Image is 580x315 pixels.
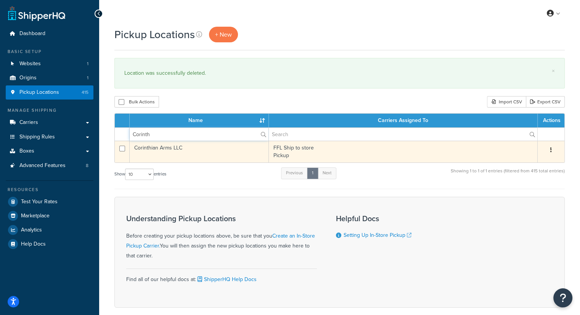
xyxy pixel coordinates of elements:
span: Advanced Features [19,162,66,169]
span: Origins [19,75,37,81]
span: 8 [86,162,88,169]
button: Open Resource Center [553,288,572,307]
th: Actions [538,114,564,127]
a: Help Docs [6,237,93,251]
a: Boxes [6,144,93,158]
div: Resources [6,186,93,193]
a: ShipperHQ Home [8,6,65,21]
h1: Pickup Locations [114,27,195,42]
select: Showentries [125,169,154,180]
span: Marketplace [21,213,50,219]
span: 1 [87,75,88,81]
a: Dashboard [6,27,93,41]
a: × [552,68,555,74]
a: Origins 1 [6,71,93,85]
li: Advanced Features [6,159,93,173]
a: Marketplace [6,209,93,223]
li: Origins [6,71,93,85]
button: Bulk Actions [114,96,159,108]
a: 1 [307,167,318,179]
a: Carriers [6,116,93,130]
span: 1 [87,61,88,67]
a: Shipping Rules [6,130,93,144]
td: Corinthian Arms LLC [130,141,269,162]
span: Analytics [21,227,42,233]
a: + New [209,27,238,42]
div: Showing 1 to 1 of 1 entries (filtered from 415 total entries) [451,167,565,183]
a: Websites 1 [6,57,93,71]
input: Search [130,128,268,141]
a: Previous [281,167,308,179]
span: Pickup Locations [19,89,59,96]
span: Websites [19,61,41,67]
li: Pickup Locations [6,85,93,100]
a: Pickup Locations 415 [6,85,93,100]
span: Shipping Rules [19,134,55,140]
a: Test Your Rates [6,195,93,209]
th: Name : activate to sort column ascending [130,114,269,127]
a: ShipperHQ Help Docs [196,275,257,283]
th: Carriers Assigned To [269,114,538,127]
a: Next [318,167,336,179]
div: Location was successfully deleted. [124,68,555,79]
input: Search [269,128,537,141]
a: Setting Up In-Store Pickup [344,231,411,239]
span: Boxes [19,148,34,154]
span: Carriers [19,119,38,126]
div: Manage Shipping [6,107,93,114]
label: Show entries [114,169,166,180]
div: Import CSV [487,96,526,108]
a: Analytics [6,223,93,237]
a: Advanced Features 8 [6,159,93,173]
div: Basic Setup [6,48,93,55]
span: 415 [82,89,88,96]
a: Export CSV [526,96,565,108]
td: FFL Ship to store Pickup [269,141,538,162]
li: Websites [6,57,93,71]
div: Before creating your pickup locations above, be sure that you You will then assign the new pickup... [126,214,317,261]
h3: Understanding Pickup Locations [126,214,317,223]
span: + New [215,30,232,39]
div: Find all of our helpful docs at: [126,268,317,284]
span: Test Your Rates [21,199,58,205]
span: Help Docs [21,241,46,247]
span: Dashboard [19,31,45,37]
h3: Helpful Docs [336,214,420,223]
